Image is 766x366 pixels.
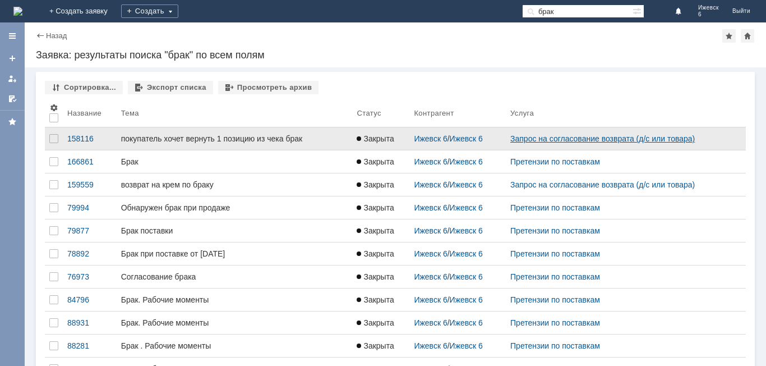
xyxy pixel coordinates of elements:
a: Закрыта [352,289,409,311]
img: logo [13,7,22,16]
span: Закрыта [357,341,394,350]
a: Брак. Рабочие моменты [117,312,353,334]
a: Закрыта [352,127,409,150]
th: Услуга [506,99,746,127]
a: Закрыта [352,243,409,265]
th: Название [63,99,117,127]
div: покупатель хочет вернуть 1 позицию из чека брак [121,134,348,143]
a: 79877 [63,219,117,242]
div: Сделать домашней страницей [741,29,754,43]
div: 79994 [67,203,112,212]
a: Брак поставки [117,219,353,242]
a: Перейти на домашнюю страницу [13,7,22,16]
div: Обнаружен брак при продаже [121,203,348,212]
span: Закрыта [357,134,394,143]
a: Ижевск 6 [450,180,483,189]
a: Ижевск 6 [450,341,483,350]
a: Ижевск 6 [450,203,483,212]
span: Закрыта [357,272,394,281]
a: Претензии по поставкам [510,318,600,327]
a: Претензии по поставкам [510,295,600,304]
a: Закрыта [352,173,409,196]
a: Претензии по поставкам [510,203,600,212]
a: 76973 [63,266,117,288]
a: Закрыта [352,219,409,242]
a: Брак . Рабочие моменты [117,335,353,357]
a: Ижевск 6 [450,249,483,258]
div: 158116 [67,134,112,143]
a: покупатель хочет вернуть 1 позицию из чека брак [117,127,353,150]
div: 88931 [67,318,112,327]
div: / [414,203,501,212]
a: Обнаружен брак при продаже [117,196,353,219]
a: Претензии по поставкам [510,341,600,350]
div: 79877 [67,226,112,235]
div: / [414,226,501,235]
div: / [414,134,501,143]
a: 78892 [63,243,117,265]
span: Закрыта [357,157,394,166]
div: Брак. Рабочие моменты [121,295,348,304]
a: 84796 [63,289,117,311]
a: возврат на крем по браку [117,173,353,196]
a: Брак при поставке от [DATE] [117,243,353,265]
div: Согласование брака [121,272,348,281]
span: Закрыта [357,249,394,258]
a: Ижевск 6 [414,203,447,212]
a: Ижевск 6 [414,249,447,258]
a: Ижевск 6 [450,295,483,304]
div: возврат на крем по браку [121,180,348,189]
a: Ижевск 6 [414,341,447,350]
a: 166861 [63,150,117,173]
div: / [414,180,501,189]
a: Закрыта [352,312,409,334]
a: Согласование брака [117,266,353,288]
div: 84796 [67,295,112,304]
div: Статус [357,109,381,117]
th: Тема [117,99,353,127]
span: Настройки [49,103,58,112]
div: Название [67,109,101,117]
div: Заявка: результаты поиска "брак" по всем полям [36,49,755,61]
div: / [414,341,501,350]
a: Ижевск 6 [450,318,483,327]
a: Мои согласования [3,90,21,108]
span: Закрыта [357,318,394,327]
div: Брак. Рабочие моменты [121,318,348,327]
a: Ижевск 6 [414,318,447,327]
a: Запрос на согласование возврата (д/с или товара) [510,180,695,189]
a: Запрос на согласование возврата (д/с или товара) [510,134,695,143]
a: 79994 [63,196,117,219]
span: Закрыта [357,180,394,189]
div: 159559 [67,180,112,189]
div: Брак поставки [121,226,348,235]
a: Ижевск 6 [450,226,483,235]
a: Закрыта [352,266,409,288]
a: 158116 [63,127,117,150]
a: Закрыта [352,150,409,173]
div: Услуга [510,109,534,117]
div: Брак при поставке от [DATE] [121,249,348,258]
div: Добавить в избранное [722,29,736,43]
a: Брак. Рабочие моменты [117,289,353,311]
div: / [414,295,501,304]
span: Закрыта [357,203,394,212]
div: 78892 [67,249,112,258]
a: Мои заявки [3,70,21,88]
div: Контрагент [414,109,454,117]
th: Статус [352,99,409,127]
a: 159559 [63,173,117,196]
a: Создать заявку [3,49,21,67]
span: 6 [698,11,719,18]
div: / [414,272,501,281]
a: Ижевск 6 [414,295,447,304]
a: 88931 [63,312,117,334]
a: Ижевск 6 [450,272,483,281]
a: Ижевск 6 [414,226,447,235]
a: Претензии по поставкам [510,226,600,235]
a: Ижевск 6 [414,134,447,143]
div: Брак [121,157,348,166]
a: Закрыта [352,196,409,219]
div: 76973 [67,272,112,281]
a: Претензии по поставкам [510,249,600,258]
